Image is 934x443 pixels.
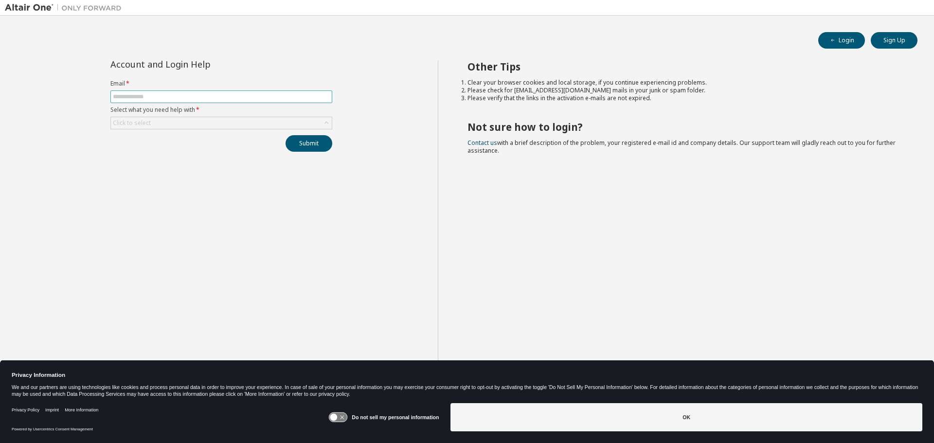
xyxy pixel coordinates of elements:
li: Please check for [EMAIL_ADDRESS][DOMAIN_NAME] mails in your junk or spam folder. [467,87,900,94]
img: Altair One [5,3,126,13]
h2: Not sure how to login? [467,121,900,133]
div: Click to select [113,119,151,127]
span: with a brief description of the problem, your registered e-mail id and company details. Our suppo... [467,139,896,155]
a: Contact us [467,139,497,147]
div: Click to select [111,117,332,129]
button: Sign Up [871,32,917,49]
h2: Other Tips [467,60,900,73]
label: Select what you need help with [110,106,332,114]
button: Submit [286,135,332,152]
div: Account and Login Help [110,60,288,68]
button: Login [818,32,865,49]
label: Email [110,80,332,88]
li: Clear your browser cookies and local storage, if you continue experiencing problems. [467,79,900,87]
li: Please verify that the links in the activation e-mails are not expired. [467,94,900,102]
